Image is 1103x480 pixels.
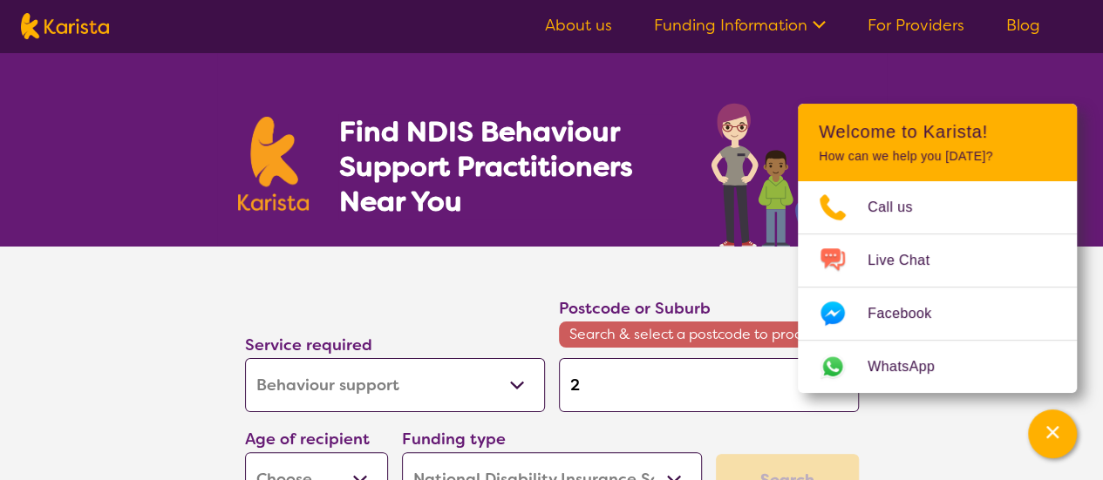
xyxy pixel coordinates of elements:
[819,121,1056,142] h2: Welcome to Karista!
[1028,409,1077,458] button: Channel Menu
[245,429,370,450] label: Age of recipient
[868,194,934,220] span: Call us
[798,104,1077,393] div: Channel Menu
[21,13,109,39] img: Karista logo
[559,321,859,348] span: Search & select a postcode to proceed
[706,94,866,247] img: behaviour-support
[868,247,950,274] span: Live Chat
[819,149,1056,164] p: How can we help you [DATE]?
[868,354,956,380] span: WhatsApp
[402,429,506,450] label: Funding type
[798,181,1077,393] ul: Choose channel
[545,15,612,36] a: About us
[868,15,964,36] a: For Providers
[654,15,826,36] a: Funding Information
[798,341,1077,393] a: Web link opens in a new tab.
[238,117,310,211] img: Karista logo
[338,114,676,219] h1: Find NDIS Behaviour Support Practitioners Near You
[559,358,859,412] input: Type
[245,335,372,355] label: Service required
[559,298,711,319] label: Postcode or Suburb
[1006,15,1040,36] a: Blog
[868,301,952,327] span: Facebook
